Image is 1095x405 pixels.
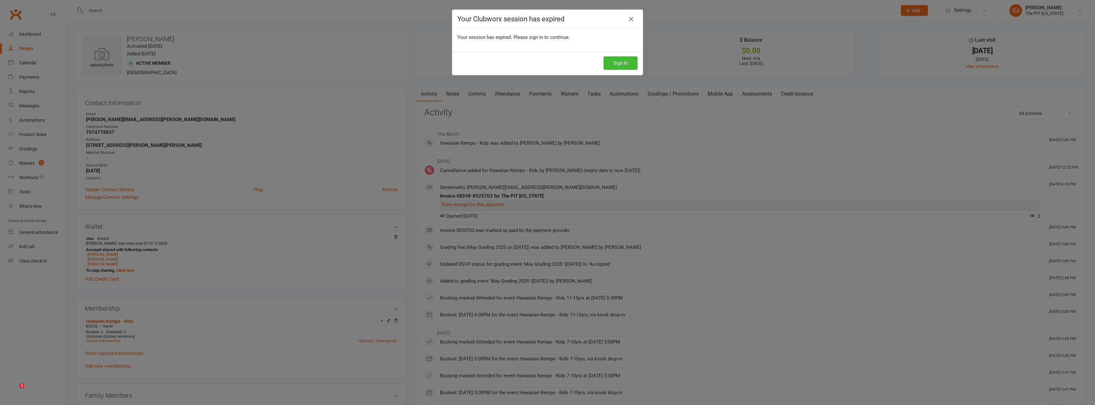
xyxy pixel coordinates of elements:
span: 1 [19,383,25,388]
button: Sign In [604,56,638,70]
span: Your session has expired. Please sign in to continue. [457,34,570,40]
iframe: Intercom live chat [6,383,22,399]
a: Close [626,14,636,24]
h4: Your Clubworx session has expired [457,15,638,23]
